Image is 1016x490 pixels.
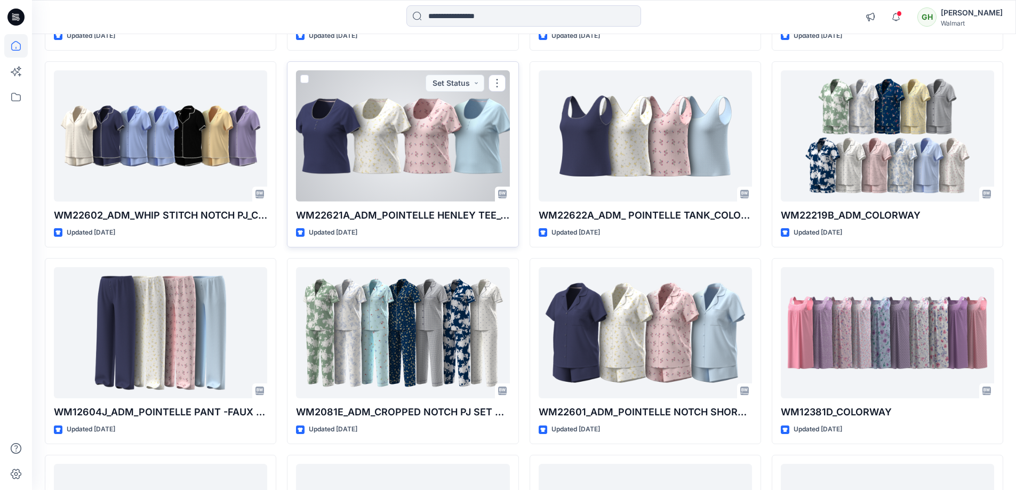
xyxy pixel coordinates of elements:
p: Updated [DATE] [794,424,842,435]
p: WM12381D_COLORWAY [781,405,994,420]
p: Updated [DATE] [67,30,115,42]
p: Updated [DATE] [551,227,600,238]
a: WM22602_ADM_WHIP STITCH NOTCH PJ_COLORWAY [54,70,267,202]
a: WM2081E_ADM_CROPPED NOTCH PJ SET w/ STRAIGHT HEM TOP_COLORWAY [296,267,509,399]
p: WM22622A_ADM_ POINTELLE TANK_COLORWAY [539,208,752,223]
p: Updated [DATE] [309,227,357,238]
p: Updated [DATE] [67,227,115,238]
p: WM22601_ADM_POINTELLE NOTCH SHORTIE_COLORWAY [539,405,752,420]
div: [PERSON_NAME] [941,6,1003,19]
div: Walmart [941,19,1003,27]
a: WM12604J_ADM_POINTELLE PANT -FAUX FLY & BUTTONS + PICOT_COLORWAY [54,267,267,399]
p: Updated [DATE] [794,30,842,42]
p: WM22621A_ADM_POINTELLE HENLEY TEE_COLORWAY [296,208,509,223]
div: GH [917,7,937,27]
a: WM22219B_ADM_COLORWAY [781,70,994,202]
p: Updated [DATE] [309,30,357,42]
p: Updated [DATE] [551,424,600,435]
p: Updated [DATE] [67,424,115,435]
a: WM12381D_COLORWAY [781,267,994,399]
a: WM22622A_ADM_ POINTELLE TANK_COLORWAY [539,70,752,202]
p: WM22602_ADM_WHIP STITCH NOTCH PJ_COLORWAY [54,208,267,223]
a: WM22621A_ADM_POINTELLE HENLEY TEE_COLORWAY [296,70,509,202]
p: Updated [DATE] [309,424,357,435]
p: WM22219B_ADM_COLORWAY [781,208,994,223]
p: Updated [DATE] [794,227,842,238]
p: Updated [DATE] [551,30,600,42]
a: WM22601_ADM_POINTELLE NOTCH SHORTIE_COLORWAY [539,267,752,399]
p: WM12604J_ADM_POINTELLE PANT -FAUX FLY & BUTTONS + PICOT_COLORWAY [54,405,267,420]
p: WM2081E_ADM_CROPPED NOTCH PJ SET w/ STRAIGHT HEM TOP_COLORWAY [296,405,509,420]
